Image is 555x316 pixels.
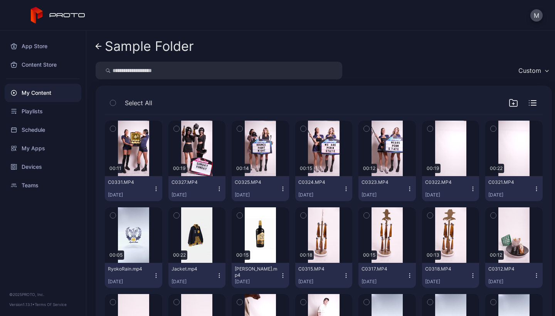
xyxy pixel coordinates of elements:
[235,179,277,185] div: C0325.MP4
[105,263,162,288] button: RyokoRain.mp4[DATE]
[298,179,341,185] div: C0324.MP4
[5,176,81,195] a: Teams
[515,62,552,79] button: Custom
[5,139,81,158] a: My Apps
[362,192,407,198] div: [DATE]
[425,179,468,185] div: C0322.MP4
[9,302,35,307] span: Version 1.13.1 •
[232,176,289,201] button: C0325.MP4[DATE]
[425,192,470,198] div: [DATE]
[5,121,81,139] a: Schedule
[298,266,341,272] div: C0315.MP4
[362,266,404,272] div: C0317.MP4
[105,39,194,54] div: Sample Folder
[235,279,280,285] div: [DATE]
[172,279,217,285] div: [DATE]
[362,179,404,185] div: C0323.MP4
[298,192,343,198] div: [DATE]
[96,37,194,55] a: Sample Folder
[422,176,479,201] button: C0322.MP4[DATE]
[235,192,280,198] div: [DATE]
[422,263,479,288] button: C0318.MP4[DATE]
[518,67,541,74] div: Custom
[488,266,531,272] div: C0312.MP4
[530,9,543,22] button: M
[108,266,150,272] div: RyokoRain.mp4
[35,302,67,307] a: Terms Of Service
[172,179,214,185] div: C0327.MP4
[358,263,416,288] button: C0317.MP4[DATE]
[5,55,81,74] a: Content Store
[172,266,214,272] div: Jacket.mp4
[425,279,470,285] div: [DATE]
[168,176,226,201] button: C0327.MP4[DATE]
[168,263,226,288] button: Jacket.mp4[DATE]
[298,279,343,285] div: [DATE]
[108,179,150,185] div: C0331.MP4
[9,291,77,298] div: © 2025 PROTO, Inc.
[485,263,543,288] button: C0312.MP4[DATE]
[358,176,416,201] button: C0323.MP4[DATE]
[235,266,277,278] div: Teeling.mp4
[295,176,353,201] button: C0324.MP4[DATE]
[232,263,289,288] button: [PERSON_NAME].mp4[DATE]
[425,266,468,272] div: C0318.MP4
[105,176,162,201] button: C0331.MP4[DATE]
[108,192,153,198] div: [DATE]
[5,37,81,55] a: App Store
[172,192,217,198] div: [DATE]
[5,84,81,102] a: My Content
[488,192,533,198] div: [DATE]
[488,179,531,185] div: C0321.MP4
[5,158,81,176] a: Devices
[125,98,152,108] span: Select All
[295,263,353,288] button: C0315.MP4[DATE]
[362,279,407,285] div: [DATE]
[108,279,153,285] div: [DATE]
[488,279,533,285] div: [DATE]
[5,102,81,121] a: Playlists
[485,176,543,201] button: C0321.MP4[DATE]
